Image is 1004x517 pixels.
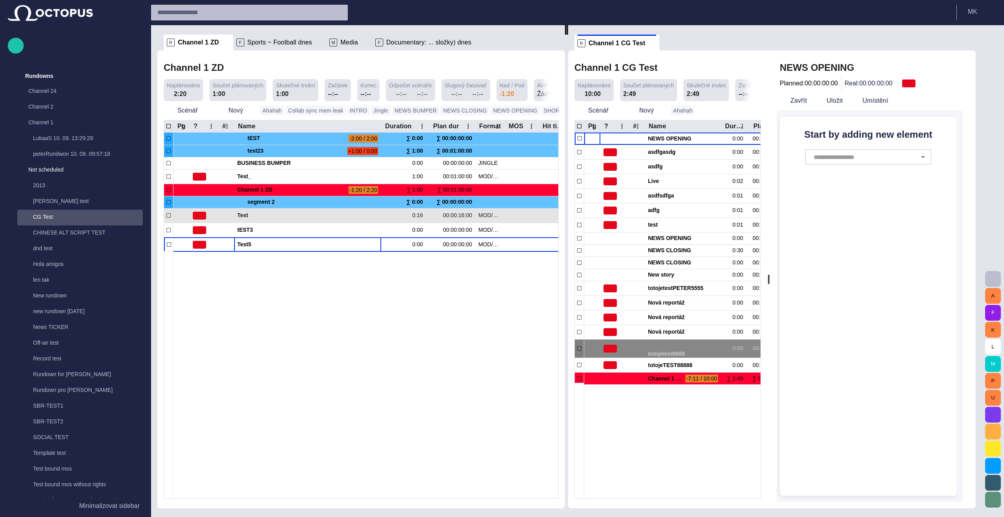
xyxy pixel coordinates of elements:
[753,362,776,369] div: 00:00:00:00
[329,39,337,46] p: M
[375,39,383,46] p: F
[17,383,143,399] div: Rundown pro [PERSON_NAME]
[372,35,478,50] div: FDocumentary: ... složky) dnes
[491,106,539,115] button: NEWS OPENING
[17,414,143,430] div: SBR-TEST2
[753,284,776,292] div: 00:00:00:00
[237,159,378,167] span: BUSINESS BUMPER
[648,310,718,325] div: Nová reportáž
[648,133,718,145] div: NEWS OPENING
[237,209,378,223] div: Test
[733,148,746,156] div: 0:00
[500,81,525,89] span: Nad / Pod
[478,241,502,248] div: MOD/PKG
[17,241,143,257] div: dnd test
[177,121,188,132] button: Pg column menu
[648,192,718,199] span: asdfsdfga
[33,386,143,394] p: Rundown pro [PERSON_NAME]
[237,133,345,145] div: tEST
[247,196,378,208] span: segment 2
[685,375,718,382] span: -7:11 / 10:00
[432,196,472,208] div: ∑ 00:00:00:00
[733,259,746,266] div: 0:00
[28,166,127,174] p: Not scheduled
[733,284,746,292] div: 0:00
[753,271,776,279] div: 00:00:00:00
[340,39,358,46] span: Media
[648,174,718,188] div: Live
[780,61,854,74] h2: NEWS OPENING
[237,186,272,193] span: Channel 1 ZD
[33,134,143,142] p: LukaaS 10. 09. 13:29:29
[167,81,200,89] span: Naplánováno
[221,121,233,132] button: # column menu
[648,350,718,358] span: totojetest6666
[962,5,999,19] button: MK
[648,234,718,242] span: NEWS OPENING
[753,148,776,156] div: 00:00:00:00
[648,218,718,232] div: test
[8,5,93,21] img: Octopus News Room
[733,328,746,336] div: 0:00
[33,355,143,362] p: Record test
[17,493,143,509] div: Testing for prompter script (exclude characters)
[849,94,891,108] button: Umístění
[349,135,378,142] span: -2:00 / 2:00
[286,106,345,115] button: Collab sync mem leak
[17,210,143,225] div: CG Test
[417,121,428,132] button: Duration column menu
[17,304,143,320] div: new rundown [DATE]
[328,89,338,99] div: --:--
[585,89,605,99] div: 10:00
[247,39,312,46] span: Sports ~ Football dnes
[733,163,746,170] div: 0:00
[33,417,143,425] p: SBR-TEST2
[648,284,718,292] span: totojetestPETER5555
[17,147,143,162] div: peterRundwon 10. 09. 09:57:18
[212,81,263,89] span: Součet plánovaných
[648,160,718,174] div: asdfg
[648,221,718,229] span: test
[360,81,376,89] span: Konec
[17,257,143,273] div: Hola amigos
[985,339,1001,355] button: L
[738,81,759,89] span: Začátek
[17,446,143,462] div: Template test
[164,103,212,118] button: Scénář
[813,94,845,108] button: Uložit
[733,135,746,142] div: 0:00
[33,244,143,252] p: dnd test
[985,322,1001,338] button: K
[574,35,659,50] div: RChannel 1 CG Test
[432,145,472,157] div: ∑ 00:01:00:00
[33,339,143,347] p: Off-air test
[727,375,746,382] div: ∑ 2:49
[478,173,502,180] div: MOD/PKG
[33,229,143,236] p: CHINESE ALT SCRIPT TEST
[623,89,636,99] div: 2:49
[17,288,143,304] div: New rundown
[526,121,537,132] button: MOS column menu
[347,147,378,155] span: +1:00 / 0:00
[406,133,426,144] div: ∑ 0:00
[17,477,143,493] div: Test bound mos without rights
[985,288,1001,304] button: A
[616,121,627,132] button: ? column menu
[17,178,143,194] div: 2013
[648,271,718,279] span: New story
[543,122,565,130] div: Hit time
[574,62,658,73] h2: Channel 1 CG Test
[777,94,810,108] button: Zavřít
[845,79,893,88] p: Real: 00:00:00:00
[371,106,391,115] button: Jingle
[33,449,143,457] p: Template test
[206,121,217,132] button: ? column menu
[385,122,412,130] div: Duration
[33,292,143,299] p: New rundown
[578,39,585,47] p: R
[17,430,143,446] div: SOCIAL TEST
[648,245,718,257] div: NEWS CLOSING
[389,81,432,89] span: Odpočet scénáře
[212,89,225,99] div: 1:00
[648,189,718,203] div: asdfsdfga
